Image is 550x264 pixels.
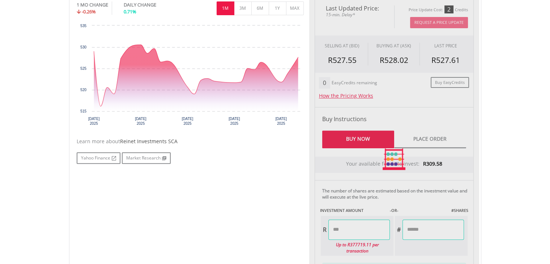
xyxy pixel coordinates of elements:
[286,1,304,15] button: MAX
[124,8,136,15] span: 0.71%
[80,88,86,92] text: 520
[80,45,86,49] text: 530
[234,1,252,15] button: 3M
[124,1,180,8] div: DAILY CHANGE
[229,117,240,125] text: [DATE] 2025
[80,24,86,28] text: 535
[88,117,99,125] text: [DATE] 2025
[251,1,269,15] button: 6M
[80,67,86,71] text: 525
[80,109,86,113] text: 515
[120,138,178,145] span: Reinet Investments SCA
[182,117,193,125] text: [DATE] 2025
[122,152,171,164] a: Market Research
[77,152,120,164] a: Yahoo Finance
[217,1,234,15] button: 1M
[82,8,96,15] span: -0.26%
[77,22,304,131] svg: Interactive chart
[77,1,108,8] div: 1 MO CHANGE
[77,138,304,145] div: Learn more about
[275,117,287,125] text: [DATE] 2025
[135,117,146,125] text: [DATE] 2025
[77,22,304,131] div: Chart. Highcharts interactive chart.
[269,1,286,15] button: 1Y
